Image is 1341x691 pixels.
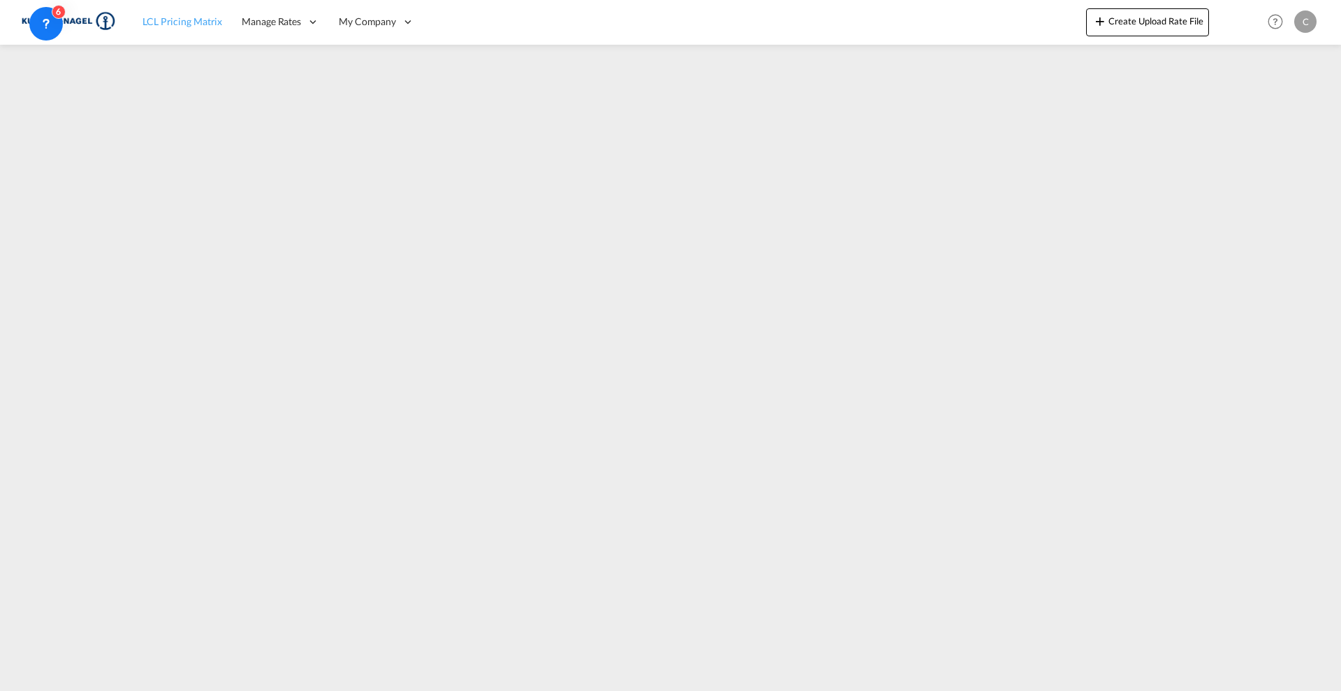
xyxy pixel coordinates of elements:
[21,6,115,38] img: 36441310f41511efafde313da40ec4a4.png
[1092,13,1108,29] md-icon: icon-plus 400-fg
[1086,8,1209,36] button: icon-plus 400-fgCreate Upload Rate File
[1294,10,1317,33] div: C
[1263,10,1287,34] span: Help
[339,15,396,29] span: My Company
[242,15,301,29] span: Manage Rates
[142,15,222,27] span: LCL Pricing Matrix
[1263,10,1294,35] div: Help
